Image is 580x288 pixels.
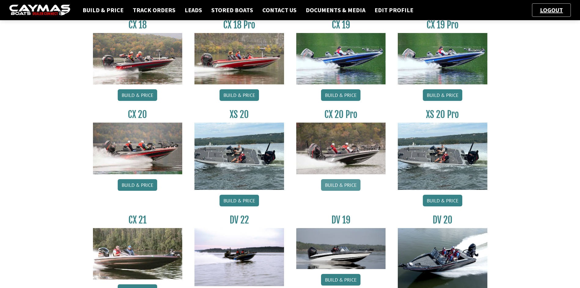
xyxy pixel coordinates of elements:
a: Build & Price [321,274,360,286]
img: CX21_thumb.jpg [93,228,183,279]
a: Stored Boats [208,6,256,14]
img: XS_20_resized.jpg [194,123,284,190]
a: Build & Price [321,89,360,101]
a: Logout [537,6,566,14]
h3: DV 19 [296,214,386,226]
h3: XS 20 [194,109,284,120]
img: DV22_original_motor_cropped_for_caymas_connect.jpg [194,228,284,286]
img: CX19_thumbnail.jpg [296,33,386,84]
a: Build & Price [321,179,360,191]
h3: DV 20 [398,214,487,226]
a: Track Orders [130,6,179,14]
h3: DV 22 [194,214,284,226]
h3: CX 19 [296,19,386,31]
a: Build & Price [423,195,462,206]
img: dv-19-ban_from_website_for_caymas_connect.png [296,228,386,269]
img: CX-18SS_thumbnail.jpg [194,33,284,84]
a: Leads [182,6,205,14]
a: Build & Price [79,6,127,14]
h3: CX 18 [93,19,183,31]
a: Contact Us [259,6,300,14]
img: CX-20Pro_thumbnail.jpg [296,123,386,174]
a: Build & Price [220,195,259,206]
h3: CX 18 Pro [194,19,284,31]
h3: CX 20 [93,109,183,120]
a: Build & Price [423,89,462,101]
a: Edit Profile [371,6,416,14]
h3: CX 20 Pro [296,109,386,120]
h3: CX 21 [93,214,183,226]
h3: CX 19 Pro [398,19,487,31]
h3: XS 20 Pro [398,109,487,120]
a: Build & Price [118,179,157,191]
img: CX-20_thumbnail.jpg [93,123,183,174]
img: caymas-dealer-connect-2ed40d3bc7270c1d8d7ffb4b79bf05adc795679939227970def78ec6f6c03838.gif [9,5,70,16]
a: Build & Price [220,89,259,101]
img: CX-18S_thumbnail.jpg [93,33,183,84]
a: Documents & Media [303,6,368,14]
img: CX19_thumbnail.jpg [398,33,487,84]
img: XS_20_resized.jpg [398,123,487,190]
a: Build & Price [118,89,157,101]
